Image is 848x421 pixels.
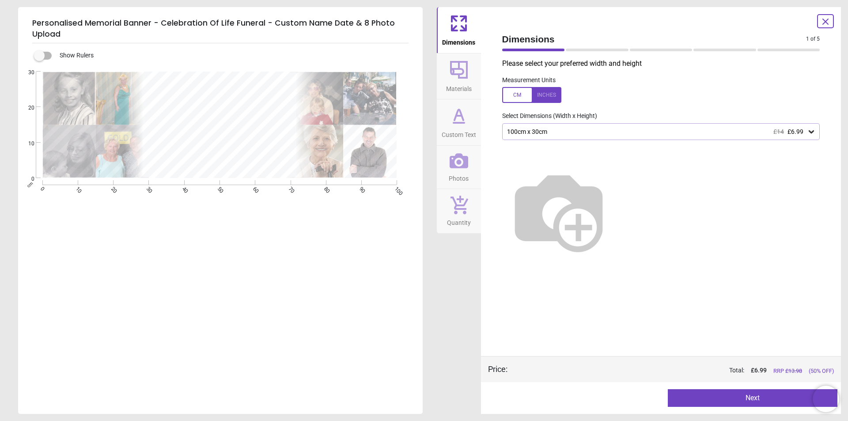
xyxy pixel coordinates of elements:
[773,128,784,135] span: £14
[437,146,481,189] button: Photos
[754,367,767,374] span: 6.99
[813,386,839,412] iframe: Brevo live chat
[809,367,834,375] span: (50% OFF)
[785,368,802,374] span: £ 13.98
[502,59,827,68] p: Please select your preferred width and height
[787,128,803,135] span: £6.99
[442,126,476,140] span: Custom Text
[488,364,507,375] div: Price :
[32,14,409,43] h5: Personalised Memorial Banner - Celebration Of Life Funeral - Custom Name Date & 8 Photo Upload
[447,214,471,228] span: Quantity
[18,104,34,112] span: 20
[437,99,481,145] button: Custom Text
[18,175,34,183] span: 0
[668,389,837,407] button: Next
[442,34,475,47] span: Dimensions
[502,154,615,267] img: Helper for size comparison
[437,7,481,53] button: Dimensions
[773,367,802,375] span: RRP
[502,33,806,46] span: Dimensions
[39,50,423,61] div: Show Rulers
[806,35,820,43] span: 1 of 5
[521,366,834,375] div: Total:
[437,189,481,233] button: Quantity
[502,76,556,85] label: Measurement Units
[446,80,472,94] span: Materials
[449,170,469,183] span: Photos
[437,53,481,99] button: Materials
[751,366,767,375] span: £
[18,140,34,148] span: 10
[495,112,597,121] label: Select Dimensions (Width x Height)
[506,128,807,136] div: 100cm x 30cm
[18,69,34,76] span: 30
